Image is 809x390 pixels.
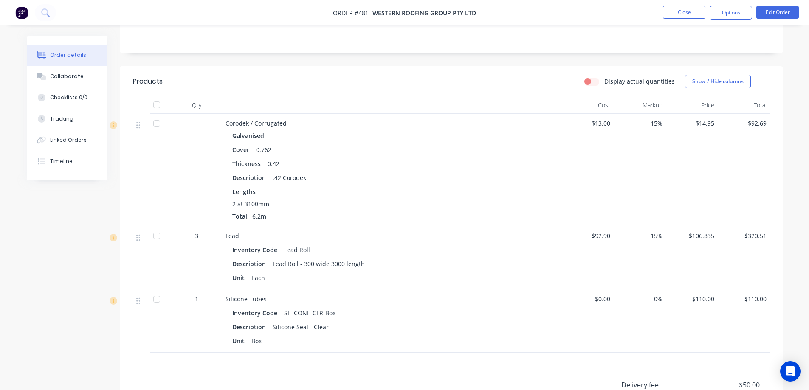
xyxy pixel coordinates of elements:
span: 2 at 3100mm [232,199,269,208]
span: 0% [617,295,662,303]
span: 15% [617,231,662,240]
div: Cost [562,97,614,114]
span: $50.00 [696,380,759,390]
button: Close [663,6,705,19]
button: Timeline [27,151,107,172]
div: Unit [232,272,248,284]
div: Order details [50,51,86,59]
span: Delivery fee [621,380,697,390]
div: Open Intercom Messenger [780,361,801,382]
span: 1 [195,295,198,303]
div: Qty [171,97,222,114]
button: Collaborate [27,66,107,87]
div: Each [248,272,268,284]
div: Markup [614,97,666,114]
span: Lengths [232,187,256,196]
span: $110.00 [669,295,715,303]
span: Lead [226,232,239,240]
span: Total: [232,212,249,220]
div: Collaborate [50,73,84,80]
div: Thickness [232,157,264,170]
div: 0.762 [253,143,275,156]
span: 15% [617,119,662,128]
span: $14.95 [669,119,715,128]
div: Lead Roll - 300 wide 3000 length [269,258,368,270]
span: $92.69 [721,119,767,128]
div: Timeline [50,157,73,165]
div: Price [666,97,718,114]
button: Show / Hide columns [685,75,751,88]
span: Silicone Tubes [226,295,267,303]
button: Tracking [27,108,107,129]
div: Checklists 0/0 [50,94,87,101]
span: $13.00 [565,119,611,128]
div: Inventory Code [232,307,281,319]
span: $92.90 [565,231,611,240]
div: Description [232,258,269,270]
img: Factory [15,6,28,19]
div: Galvanised [232,129,268,142]
span: Western Roofing Group Pty Ltd [372,9,476,17]
div: 0.42 [264,157,283,170]
div: .42 Corodek [269,171,310,184]
div: Description [232,321,269,333]
span: $110.00 [721,295,767,303]
div: Tracking [50,115,73,123]
label: Display actual quantities [604,77,675,86]
div: Linked Orders [50,136,87,144]
div: Box [248,335,265,347]
span: Corodek / Corrugated [226,119,287,127]
span: 3 [195,231,198,240]
div: Cover [232,143,253,156]
span: $0.00 [565,295,611,303]
span: 6.2m [249,212,270,220]
button: Edit Order [756,6,799,19]
span: $320.51 [721,231,767,240]
div: Lead Roll [281,244,313,256]
span: Order #481 - [333,9,372,17]
span: $106.835 [669,231,715,240]
div: Description [232,171,269,184]
div: Products [133,76,163,87]
div: Inventory Code [232,244,281,256]
div: SILICONE-CLR-Box [281,307,339,319]
div: Total [718,97,770,114]
button: Checklists 0/0 [27,87,107,108]
div: Silicone Seal - Clear [269,321,332,333]
div: Unit [232,335,248,347]
button: Order details [27,45,107,66]
button: Options [710,6,752,20]
button: Linked Orders [27,129,107,151]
